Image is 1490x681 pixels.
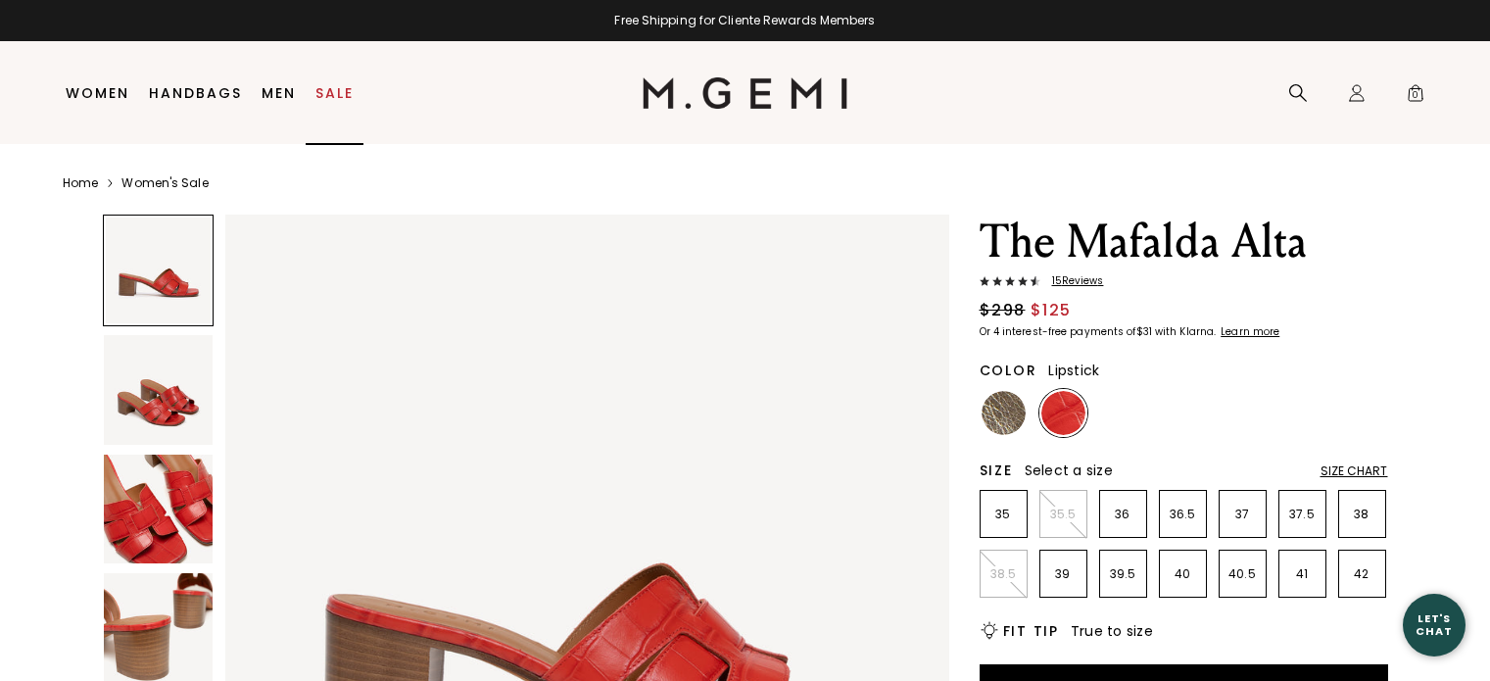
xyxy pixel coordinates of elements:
klarna-placement-style-body: Or 4 interest-free payments of [980,324,1136,339]
img: Champagne [982,391,1026,435]
img: M.Gemi [643,77,847,109]
h1: The Mafalda Alta [980,215,1388,269]
p: 38 [1339,507,1385,522]
p: 42 [1339,566,1385,582]
klarna-placement-style-cta: Learn more [1221,324,1279,339]
a: Learn more [1219,326,1279,338]
h2: Color [980,363,1037,378]
a: Women [66,85,129,101]
h2: Size [980,462,1013,478]
span: 0 [1406,87,1425,107]
img: Lipstick [1041,391,1085,435]
p: 40 [1160,566,1206,582]
span: 15 Review s [1040,275,1104,287]
p: 37 [1220,507,1266,522]
h2: Fit Tip [1003,623,1059,639]
p: 39 [1040,566,1086,582]
a: Sale [315,85,354,101]
div: Size Chart [1321,463,1388,479]
span: Lipstick [1048,361,1099,380]
a: Women's Sale [121,175,208,191]
span: True to size [1071,621,1153,641]
p: 40.5 [1220,566,1266,582]
a: Home [63,175,98,191]
p: 38.5 [981,566,1027,582]
p: 39.5 [1100,566,1146,582]
a: Handbags [149,85,242,101]
klarna-placement-style-body: with Klarna [1155,324,1219,339]
img: The Mafalda Alta [104,335,214,445]
a: Men [262,85,296,101]
p: 35.5 [1040,507,1086,522]
p: 35 [981,507,1027,522]
div: Let's Chat [1403,612,1466,637]
img: The Mafalda Alta [104,455,214,564]
p: 36.5 [1160,507,1206,522]
klarna-placement-style-amount: $31 [1136,324,1152,339]
span: $298 [980,299,1026,322]
span: Select a size [1025,461,1113,480]
a: 15Reviews [980,275,1388,291]
p: 41 [1279,566,1325,582]
p: 36 [1100,507,1146,522]
span: $125 [1031,299,1072,322]
p: 37.5 [1279,507,1325,522]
